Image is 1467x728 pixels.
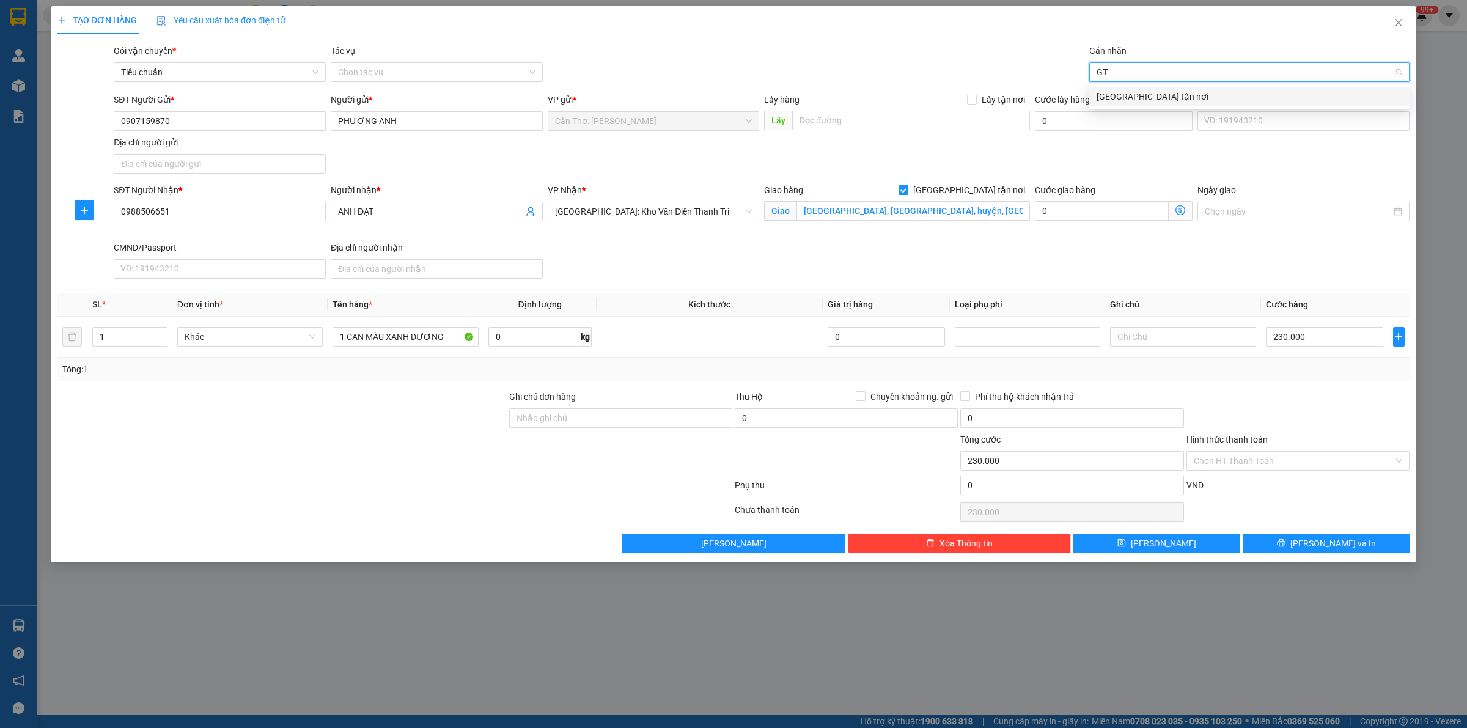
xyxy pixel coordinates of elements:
span: Giao [764,201,796,221]
label: Cước giao hàng [1035,185,1095,195]
div: Địa chỉ người gửi [114,136,326,149]
span: [PERSON_NAME] và In [1290,537,1376,550]
label: Gán nhãn [1089,46,1127,56]
span: Tên hàng [333,300,372,309]
span: Giá trị hàng [828,300,873,309]
input: Ghi chú đơn hàng [509,408,732,428]
span: Hà Nội: Kho Văn Điển Thanh Trì [555,202,752,221]
div: Người nhận [331,183,543,197]
span: delete [926,539,935,548]
span: Tiêu chuẩn [121,63,318,81]
button: save[PERSON_NAME] [1073,534,1240,553]
span: Định lượng [518,300,562,309]
div: Tổng: 1 [62,362,566,376]
div: Giao tận nơi [1089,87,1410,106]
div: SĐT Người Gửi [114,93,326,106]
span: Lấy [764,111,792,130]
span: plus [1394,332,1404,342]
input: Dọc đường [792,111,1030,130]
button: delete [62,327,82,347]
div: SĐT Người Nhận [114,183,326,197]
span: Chuyển khoản ng. gửi [866,390,958,403]
label: Ghi chú đơn hàng [509,392,576,402]
label: Cước lấy hàng [1035,95,1090,105]
span: plus [75,205,94,215]
label: Tác vụ [331,46,355,56]
div: [GEOGRAPHIC_DATA] tận nơi [1097,90,1402,103]
span: save [1117,539,1126,548]
button: printer[PERSON_NAME] và In [1243,534,1410,553]
button: [PERSON_NAME] [622,534,845,553]
button: plus [75,200,94,220]
span: Cước hàng [1266,300,1308,309]
span: VP Nhận [548,185,582,195]
span: kg [579,327,592,347]
span: VND [1186,480,1204,490]
span: printer [1277,539,1285,548]
span: [PERSON_NAME] [1131,537,1196,550]
span: plus [57,16,66,24]
span: Cần Thơ: Kho Ninh Kiều [555,112,752,130]
div: CMND/Passport [114,241,326,254]
input: Cước lấy hàng [1035,111,1193,131]
span: SL [92,300,102,309]
span: Giao hàng [764,185,803,195]
input: Gán nhãn [1097,65,1109,79]
span: Lấy hàng [764,95,800,105]
input: Ngày giao [1205,205,1391,218]
span: Yêu cầu xuất hóa đơn điện tử [156,15,285,25]
button: Close [1381,6,1416,40]
button: deleteXóa Thông tin [848,534,1071,553]
span: Khác [185,328,315,346]
div: Người gửi [331,93,543,106]
th: Loại phụ phí [950,293,1105,317]
input: Cước giao hàng [1035,201,1169,221]
input: Địa chỉ của người gửi [114,154,326,174]
div: VP gửi [548,93,760,106]
div: Phụ thu [733,479,959,500]
span: [GEOGRAPHIC_DATA] tận nơi [908,183,1030,197]
label: Ngày giao [1197,185,1236,195]
span: Xóa Thông tin [939,537,993,550]
span: Lấy tận nơi [977,93,1030,106]
input: 0 [828,327,945,347]
input: Địa chỉ của người nhận [331,259,543,279]
span: user-add [526,207,535,216]
span: Tổng cước [960,435,1001,444]
span: Kích thước [688,300,730,309]
div: Địa chỉ người nhận [331,241,543,254]
label: Hình thức thanh toán [1186,435,1268,444]
span: Gói vận chuyển [114,46,176,56]
div: Chưa thanh toán [733,503,959,524]
button: plus [1393,327,1405,347]
span: close [1394,18,1403,28]
span: Đơn vị tính [177,300,223,309]
input: Giao tận nơi [796,201,1030,221]
img: icon [156,16,166,26]
span: TẠO ĐƠN HÀNG [57,15,137,25]
input: Ghi Chú [1110,327,1256,347]
span: dollar-circle [1175,205,1185,215]
span: Phí thu hộ khách nhận trả [970,390,1079,403]
span: [PERSON_NAME] [701,537,767,550]
th: Ghi chú [1105,293,1260,317]
span: Thu Hộ [735,392,763,402]
input: VD: Bàn, Ghế [333,327,478,347]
